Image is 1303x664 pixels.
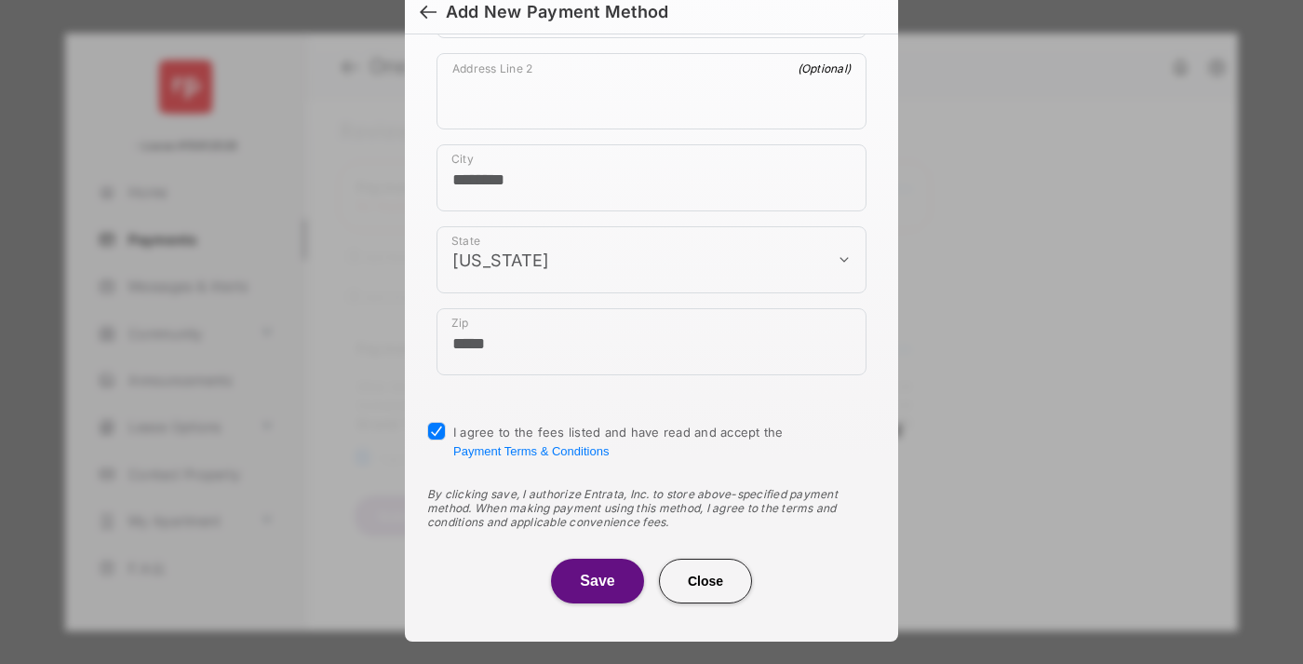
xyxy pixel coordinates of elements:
[659,559,752,603] button: Close
[427,487,876,529] div: By clicking save, I authorize Entrata, Inc. to store above-specified payment method. When making ...
[446,2,668,22] div: Add New Payment Method
[453,425,784,458] span: I agree to the fees listed and have read and accept the
[437,226,866,293] div: payment_method_screening[postal_addresses][administrativeArea]
[437,144,866,211] div: payment_method_screening[postal_addresses][locality]
[453,444,609,458] button: I agree to the fees listed and have read and accept the
[437,53,866,129] div: payment_method_screening[postal_addresses][addressLine2]
[551,559,644,603] button: Save
[437,308,866,375] div: payment_method_screening[postal_addresses][postalCode]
